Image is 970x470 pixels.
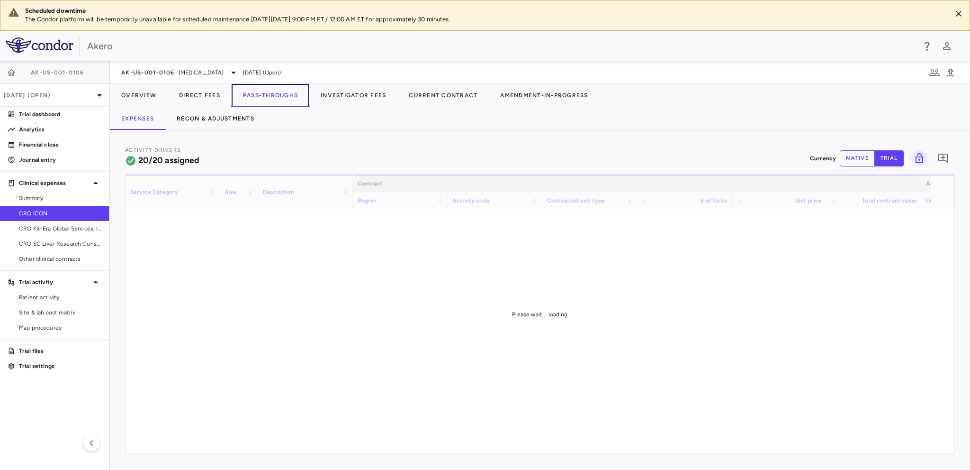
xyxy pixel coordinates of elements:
[19,255,101,263] span: Other clinical contracts
[840,150,875,166] button: native
[232,84,309,107] button: Pass-Throughs
[19,278,90,286] p: Trial activity
[110,84,168,107] button: Overview
[810,154,836,163] p: Currency
[935,150,951,166] button: Add comment
[952,7,966,21] button: Close
[19,110,101,119] p: Trial dashboard
[6,37,73,53] img: logo-full-SnFGN8VE.png
[309,84,397,107] button: Investigator Fees
[87,39,915,53] div: Akero
[19,140,101,149] p: Financial close
[874,150,904,166] button: trial
[19,240,101,248] span: CRO SC Liver Research Consortium LLC
[138,154,199,167] h6: 20/20 assigned
[25,15,944,24] p: The Condor platform will be temporarily unavailable for scheduled maintenance [DATE][DATE] 9:00 P...
[121,69,175,76] span: AK-US-001-0106
[19,308,101,317] span: Site & lab cost matrix
[110,107,165,130] button: Expenses
[937,153,949,164] svg: Add comment
[165,107,266,130] button: Recon & Adjustments
[125,147,181,153] span: Activity Drivers
[19,125,101,134] p: Analytics
[243,68,281,77] span: [DATE] (Open)
[397,84,489,107] button: Current Contract
[168,84,232,107] button: Direct Fees
[489,84,599,107] button: Amendment-In-Progress
[907,150,927,166] span: You do not have permission to lock or unlock grids
[4,91,94,100] p: [DATE] (Open)
[19,293,101,302] span: Patient activity
[19,323,101,332] span: Map procedures
[512,311,567,318] span: Please wait... loading
[19,209,101,218] span: CRO ICON
[25,7,944,15] div: Scheduled downtime
[19,224,101,233] span: CRO KlinEra Global Services, Inc
[19,347,101,355] p: Trial files
[31,69,84,76] span: AK-US-001-0106
[179,68,224,77] span: [MEDICAL_DATA]
[19,362,101,370] p: Trial settings
[19,179,90,187] p: Clinical expenses
[19,194,101,203] span: Summary
[19,156,101,164] p: Journal entry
